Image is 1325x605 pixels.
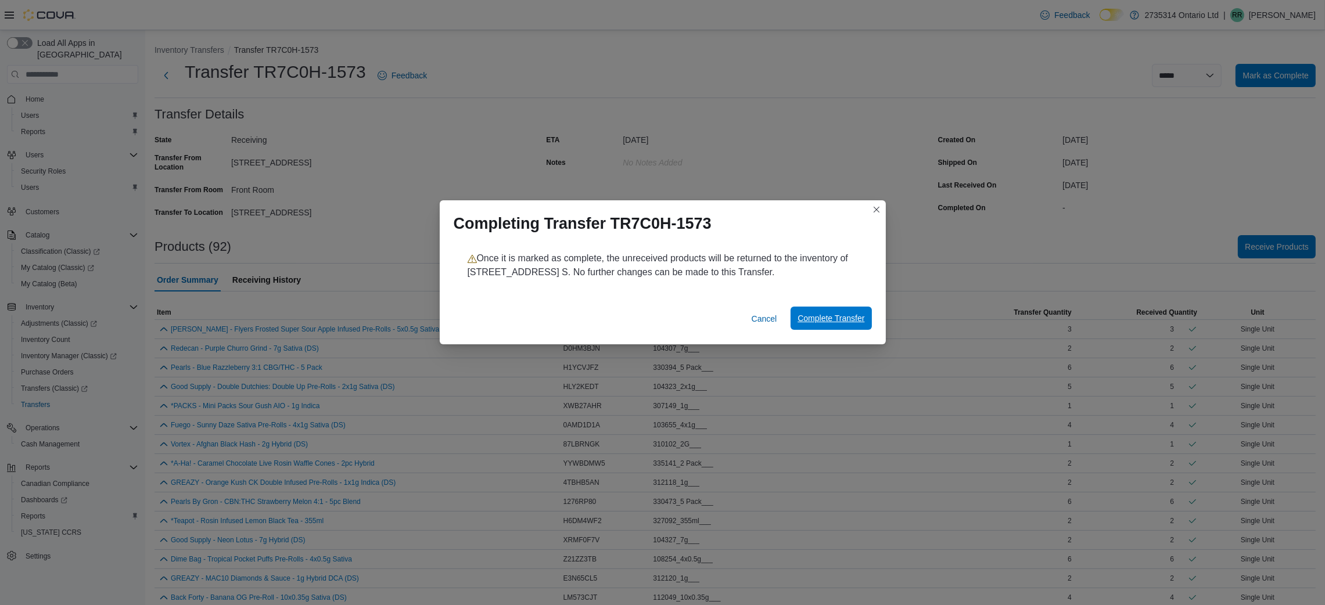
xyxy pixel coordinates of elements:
[468,251,858,279] p: Once it is marked as complete, the unreceived products will be returned to the inventory of [STRE...
[454,214,712,233] h1: Completing Transfer TR7C0H-1573
[798,312,864,324] span: Complete Transfer
[752,313,777,325] span: Cancel
[870,203,884,217] button: Closes this modal window
[791,307,871,330] button: Complete Transfer
[747,307,782,330] button: Cancel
